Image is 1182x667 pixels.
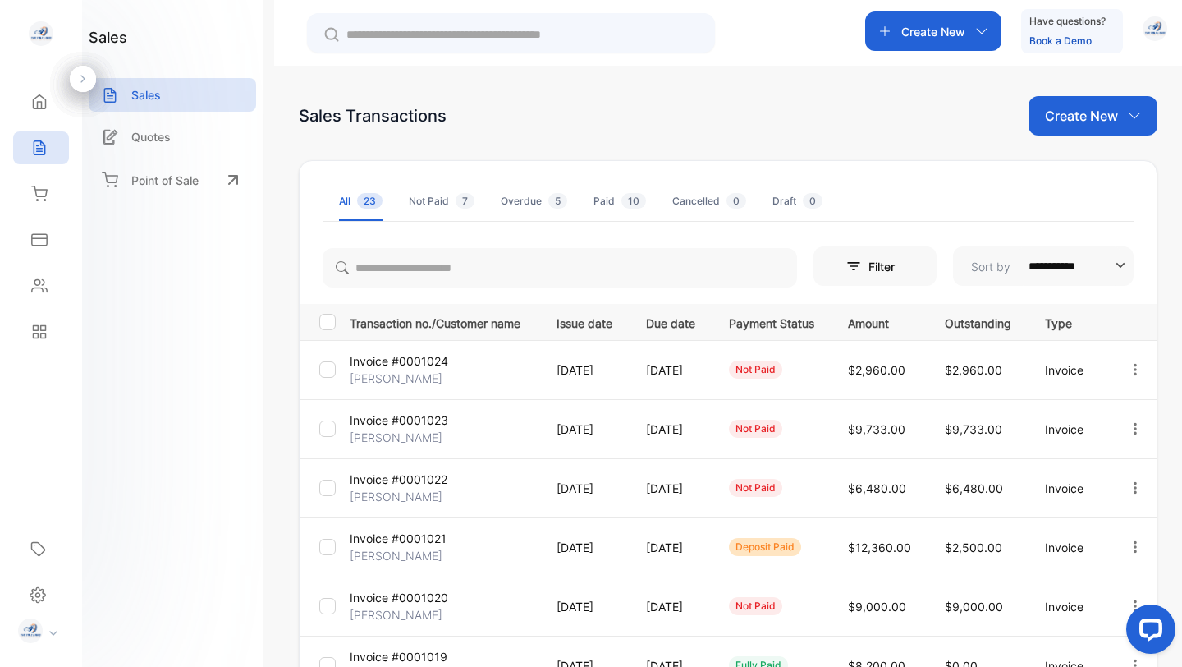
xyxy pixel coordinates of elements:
[945,363,1002,377] span: $2,960.00
[131,86,161,103] p: Sales
[557,421,612,438] p: [DATE]
[350,488,442,505] p: [PERSON_NAME]
[621,193,646,209] span: 10
[350,352,448,370] p: Invoice #0001024
[409,194,474,209] div: Not Paid
[557,361,612,379] p: [DATE]
[557,539,612,556] p: [DATE]
[501,194,567,209] div: Overdue
[350,648,447,665] p: Invoice #0001019
[729,361,782,379] div: not paid
[350,589,448,606] p: Invoice #0001020
[646,361,695,379] p: [DATE]
[89,120,256,154] a: Quotes
[89,78,256,112] a: Sales
[848,363,905,377] span: $2,960.00
[646,539,695,556] p: [DATE]
[350,429,442,446] p: [PERSON_NAME]
[1045,421,1093,438] p: Invoice
[1029,13,1106,30] p: Have questions?
[729,597,782,615] div: not paid
[848,540,911,554] span: $12,360.00
[557,598,612,615] p: [DATE]
[350,370,442,387] p: [PERSON_NAME]
[456,193,474,209] span: 7
[848,481,906,495] span: $6,480.00
[726,193,746,209] span: 0
[848,600,906,614] span: $9,000.00
[357,193,383,209] span: 23
[350,530,447,547] p: Invoice #0001021
[945,311,1011,332] p: Outstanding
[1143,16,1167,41] img: avatar
[350,547,442,564] p: [PERSON_NAME]
[1045,361,1093,379] p: Invoice
[1045,480,1093,497] p: Invoice
[1029,34,1092,47] a: Book a Demo
[848,311,911,332] p: Amount
[971,258,1010,275] p: Sort by
[945,540,1002,554] span: $2,500.00
[646,480,695,497] p: [DATE]
[848,422,905,436] span: $9,733.00
[865,11,1001,51] button: Create New
[1045,311,1093,332] p: Type
[89,26,127,48] h1: sales
[901,23,965,40] p: Create New
[1029,96,1157,136] button: Create New
[945,481,1003,495] span: $6,480.00
[672,194,746,209] div: Cancelled
[646,598,695,615] p: [DATE]
[772,194,822,209] div: Draft
[729,479,782,497] div: not paid
[729,311,814,332] p: Payment Status
[548,193,567,209] span: 5
[1045,539,1093,556] p: Invoice
[803,193,822,209] span: 0
[557,311,612,332] p: Issue date
[729,538,801,556] div: deposit paid
[646,311,695,332] p: Due date
[1143,11,1167,51] button: avatar
[29,21,53,46] img: logo
[646,421,695,438] p: [DATE]
[1113,598,1182,667] iframe: LiveChat chat widget
[299,103,447,128] div: Sales Transactions
[945,600,1003,614] span: $9,000.00
[350,412,448,429] p: Invoice #0001023
[339,194,383,209] div: All
[953,246,1134,286] button: Sort by
[557,480,612,497] p: [DATE]
[89,162,256,198] a: Point of Sale
[1045,598,1093,615] p: Invoice
[350,311,536,332] p: Transaction no./Customer name
[131,128,171,145] p: Quotes
[131,172,199,189] p: Point of Sale
[350,471,447,488] p: Invoice #0001022
[18,619,43,643] img: profile
[945,422,1002,436] span: $9,733.00
[729,420,782,438] div: not paid
[350,606,442,623] p: [PERSON_NAME]
[1045,106,1118,126] p: Create New
[593,194,646,209] div: Paid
